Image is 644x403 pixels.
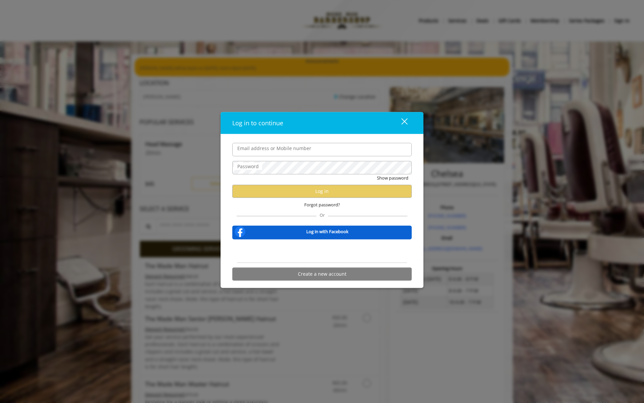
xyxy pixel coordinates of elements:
input: Email address or Mobile number [232,143,412,156]
label: Email address or Mobile number [234,144,315,152]
span: Forgot password? [304,201,340,208]
button: Create a new account [232,267,412,280]
span: Or [316,212,328,218]
iframe: Sign in with Google Button [280,244,364,258]
button: Log in [232,185,412,198]
button: close dialog [389,116,412,130]
label: Password [234,162,262,170]
button: Show password [377,174,408,181]
span: Log in to continue [232,119,283,127]
div: close dialog [394,118,407,128]
input: Password [232,161,412,174]
img: facebook-logo [233,225,247,238]
b: Log in with Facebook [306,228,348,235]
